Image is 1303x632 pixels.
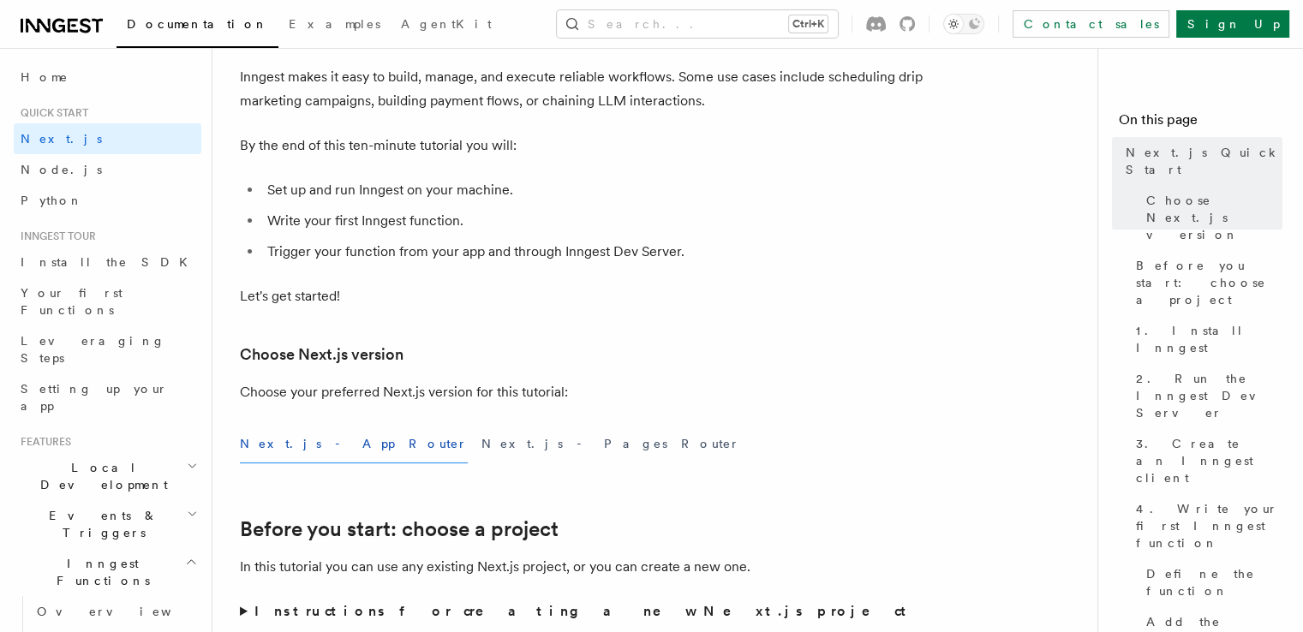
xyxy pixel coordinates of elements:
[14,548,201,596] button: Inngest Functions
[254,603,913,619] strong: Instructions for creating a new Next.js project
[240,380,925,404] p: Choose your preferred Next.js version for this tutorial:
[240,517,559,541] a: Before you start: choose a project
[262,240,925,264] li: Trigger your function from your app and through Inngest Dev Server.
[14,185,201,216] a: Python
[14,555,185,589] span: Inngest Functions
[37,605,213,618] span: Overview
[14,277,201,325] a: Your first Functions
[401,17,492,31] span: AgentKit
[943,14,984,34] button: Toggle dark mode
[1139,558,1282,606] a: Define the function
[1129,363,1282,428] a: 2. Run the Inngest Dev Server
[21,132,102,146] span: Next.js
[240,284,925,308] p: Let's get started!
[14,459,187,493] span: Local Development
[240,555,925,579] p: In this tutorial you can use any existing Next.js project, or you can create a new one.
[481,425,740,463] button: Next.js - Pages Router
[1136,257,1282,308] span: Before you start: choose a project
[1119,137,1282,185] a: Next.js Quick Start
[14,230,96,243] span: Inngest tour
[14,106,88,120] span: Quick start
[21,194,83,207] span: Python
[1126,144,1282,178] span: Next.js Quick Start
[127,17,268,31] span: Documentation
[1146,192,1282,243] span: Choose Next.js version
[14,247,201,277] a: Install the SDK
[240,425,468,463] button: Next.js - App Router
[21,286,123,317] span: Your first Functions
[1139,185,1282,250] a: Choose Next.js version
[14,452,201,500] button: Local Development
[240,134,925,158] p: By the end of this ten-minute tutorial you will:
[14,500,201,548] button: Events & Triggers
[21,382,168,413] span: Setting up your app
[1136,322,1282,356] span: 1. Install Inngest
[14,325,201,373] a: Leveraging Steps
[14,123,201,154] a: Next.js
[21,255,198,269] span: Install the SDK
[1136,370,1282,421] span: 2. Run the Inngest Dev Server
[1129,315,1282,363] a: 1. Install Inngest
[1119,110,1282,137] h4: On this page
[14,435,71,449] span: Features
[21,163,102,176] span: Node.js
[117,5,278,48] a: Documentation
[14,373,201,421] a: Setting up your app
[21,69,69,86] span: Home
[1013,10,1169,38] a: Contact sales
[278,5,391,46] a: Examples
[557,10,838,38] button: Search...Ctrl+K
[14,62,201,92] a: Home
[14,154,201,185] a: Node.js
[240,343,403,367] a: Choose Next.js version
[1129,493,1282,558] a: 4. Write your first Inngest function
[21,334,165,365] span: Leveraging Steps
[1176,10,1289,38] a: Sign Up
[14,507,187,541] span: Events & Triggers
[240,599,925,623] summary: Instructions for creating a new Next.js project
[1129,250,1282,315] a: Before you start: choose a project
[240,65,925,113] p: Inngest makes it easy to build, manage, and execute reliable workflows. Some use cases include sc...
[391,5,502,46] a: AgentKit
[1129,428,1282,493] a: 3. Create an Inngest client
[789,15,828,33] kbd: Ctrl+K
[1136,500,1282,552] span: 4. Write your first Inngest function
[1136,435,1282,486] span: 3. Create an Inngest client
[30,596,201,627] a: Overview
[1146,565,1282,599] span: Define the function
[289,17,380,31] span: Examples
[262,178,925,202] li: Set up and run Inngest on your machine.
[262,209,925,233] li: Write your first Inngest function.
